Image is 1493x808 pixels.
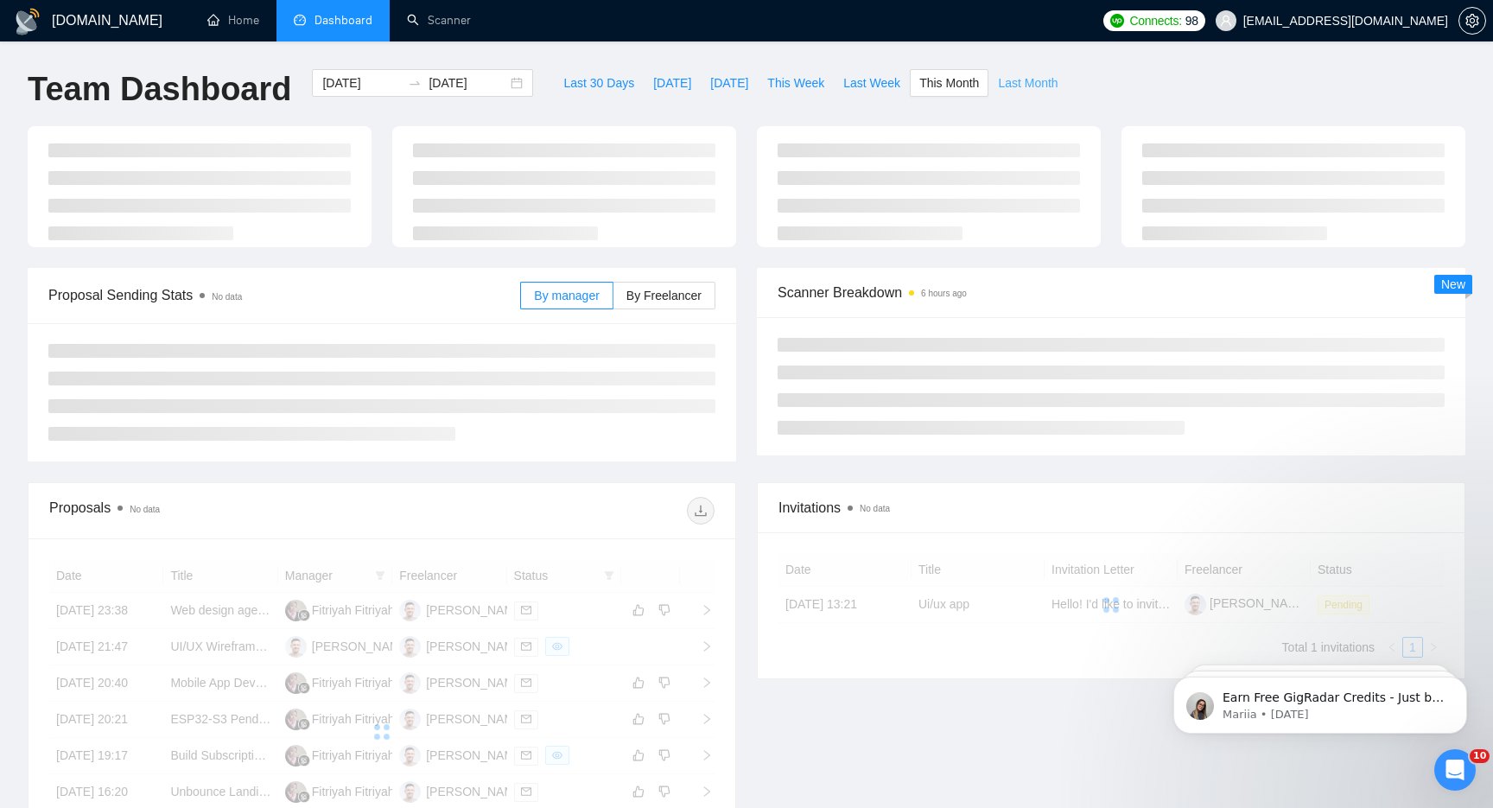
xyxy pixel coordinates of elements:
span: to [408,76,422,90]
button: This Week [758,69,834,97]
span: Proposal Sending Stats [48,284,520,306]
button: [DATE] [644,69,701,97]
span: Last Month [998,73,1058,92]
span: No data [130,505,160,514]
button: [DATE] [701,69,758,97]
span: dashboard [294,14,306,26]
input: Start date [322,73,401,92]
span: Last 30 Days [563,73,634,92]
button: Last 30 Days [554,69,644,97]
span: No data [860,504,890,513]
iframe: Intercom notifications message [1147,640,1493,761]
input: End date [429,73,507,92]
iframe: Intercom live chat [1434,749,1476,791]
span: user [1220,15,1232,27]
span: By manager [534,289,599,302]
span: 10 [1470,749,1490,763]
span: This Month [919,73,979,92]
button: Last Week [834,69,910,97]
button: setting [1458,7,1486,35]
a: setting [1458,14,1486,28]
span: Invitations [778,497,1444,519]
a: searchScanner [407,13,471,28]
span: [DATE] [710,73,748,92]
span: By Freelancer [626,289,702,302]
span: setting [1459,14,1485,28]
button: This Month [910,69,988,97]
span: No data [212,292,242,302]
span: Dashboard [314,13,372,28]
span: This Week [767,73,824,92]
button: Last Month [988,69,1067,97]
span: Scanner Breakdown [778,282,1445,303]
a: homeHome [207,13,259,28]
span: swap-right [408,76,422,90]
span: Connects: [1129,11,1181,30]
img: upwork-logo.png [1110,14,1124,28]
time: 6 hours ago [921,289,967,298]
span: [DATE] [653,73,691,92]
span: Last Week [843,73,900,92]
span: New [1441,277,1465,291]
div: Proposals [49,497,382,525]
span: 98 [1185,11,1198,30]
h1: Team Dashboard [28,69,291,110]
img: logo [14,8,41,35]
